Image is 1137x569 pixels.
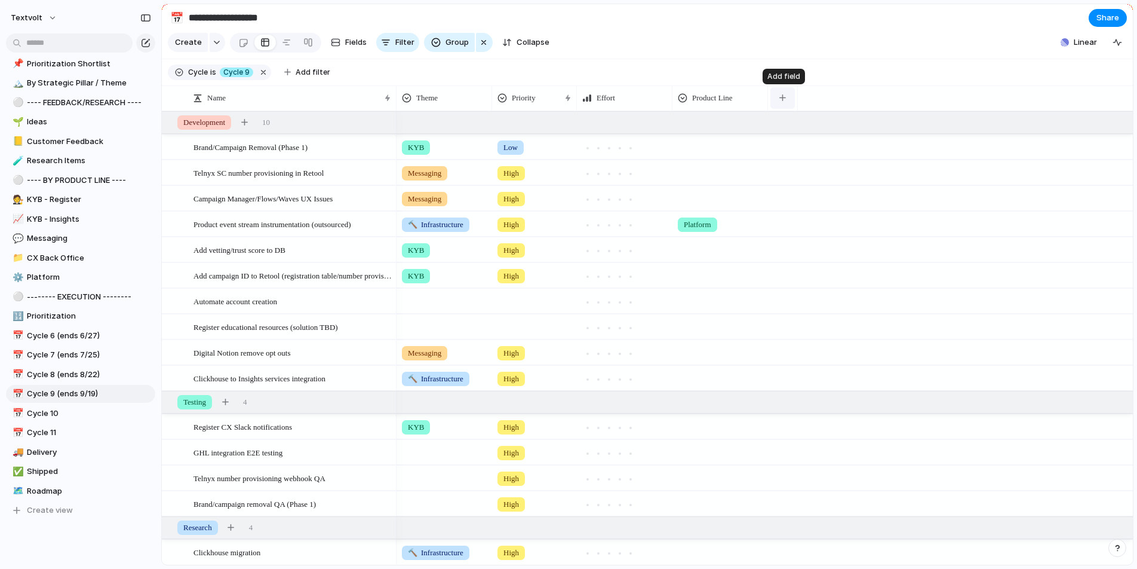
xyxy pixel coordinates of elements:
button: 🏔️ [11,77,23,89]
button: 📈 [11,213,23,225]
span: Messaging [408,167,441,179]
div: 📅 [13,426,21,440]
span: Infrastructure [408,547,463,559]
span: Priority [512,92,536,104]
span: High [503,447,519,459]
a: ✅Shipped [6,463,155,481]
span: High [503,421,519,433]
button: Group [424,33,475,52]
span: Low [503,142,518,154]
span: High [503,270,519,282]
div: ⚪ [13,173,21,187]
button: Filter [376,33,419,52]
div: 📌 [13,57,21,71]
div: ⚙️ [13,271,21,284]
a: 📁CX Back Office [6,249,155,267]
button: Fields [326,33,371,52]
span: is [210,67,216,78]
span: Share [1096,12,1119,24]
span: KYB [408,142,424,154]
span: Cycle 7 (ends 7/25) [27,349,151,361]
a: 🏔️By Strategic Pillar / Theme [6,74,155,92]
button: 📅 [11,408,23,420]
button: textvolt [5,8,63,27]
div: 📒Customer Feedback [6,133,155,151]
span: Cycle 9 (ends 9/19) [27,388,151,400]
span: High [503,193,519,205]
button: Collapse [497,33,554,52]
span: Cycle 9 [223,67,250,78]
span: KYB [408,244,424,256]
div: 💬 [13,232,21,246]
span: Cycle 8 (ends 8/22) [27,369,151,381]
button: ⚪ [11,97,23,109]
button: ⚪ [11,291,23,303]
span: Telnyx SC number provisioning in Retool [193,166,324,179]
span: GHL integration E2E testing [193,445,282,459]
a: 📅Cycle 11 [6,424,155,442]
span: Fields [345,36,367,48]
span: Testing [183,396,206,408]
div: 🧑‍⚖️ [13,193,21,207]
a: 📅Cycle 8 (ends 8/22) [6,366,155,384]
span: 🔨 [408,548,417,557]
span: Ideas [27,116,151,128]
span: Brand/campaign removal QA (Phase 1) [193,497,316,510]
span: High [503,373,519,385]
span: Register CX Slack notifications [193,420,292,433]
div: ⚙️Platform [6,268,155,286]
div: 📅 [13,368,21,381]
button: 📅 [11,427,23,439]
a: 🔢Prioritization [6,307,155,325]
a: ⚪---- BY PRODUCT LINE ---- [6,172,155,189]
span: Messaging [408,347,441,359]
span: Filter [395,36,414,48]
button: 📅 [11,388,23,400]
div: 📁 [13,251,21,265]
span: High [503,167,519,179]
button: Cycle 9 [217,66,256,79]
span: Automate account creation [193,294,277,308]
div: 🏔️ [13,77,21,90]
span: Telnyx number provisioning webhook QA [193,471,325,485]
span: Prioritization [27,310,151,322]
span: Research [183,522,212,534]
span: ---- BY PRODUCT LINE ---- [27,175,151,186]
a: 🚚Delivery [6,443,155,461]
span: High [503,473,519,485]
span: Cycle 6 (ends 6/27) [27,330,151,342]
div: 🧪 [13,154,21,168]
a: 📌Prioritization Shortlist [6,55,155,73]
div: 🚚 [13,445,21,459]
div: ⚪ [13,96,21,109]
span: -------- EXECUTION -------- [27,291,151,303]
span: Clickhouse migration [193,545,260,559]
span: Prioritization Shortlist [27,58,151,70]
span: High [503,244,519,256]
div: 🔢 [13,310,21,323]
a: ⚪---- FEEDBACK/RESEARCH ---- [6,94,155,112]
span: Register educational resources (solution TBD) [193,320,338,334]
a: ⚪-------- EXECUTION -------- [6,288,155,306]
button: 💬 [11,233,23,244]
div: 📅 [13,329,21,342]
a: 📅Cycle 7 (ends 7/25) [6,346,155,364]
span: Name [207,92,226,104]
a: 📅Cycle 9 (ends 9/19) [6,385,155,403]
span: Digital Notion remove opt outs [193,345,290,359]
button: 📅 [11,349,23,361]
span: Theme [416,92,438,104]
span: High [503,547,519,559]
span: Shipped [27,466,151,478]
span: Customer Feedback [27,136,151,148]
a: 📅Cycle 6 (ends 6/27) [6,327,155,345]
span: Messaging [408,193,441,205]
button: 🌱 [11,116,23,128]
